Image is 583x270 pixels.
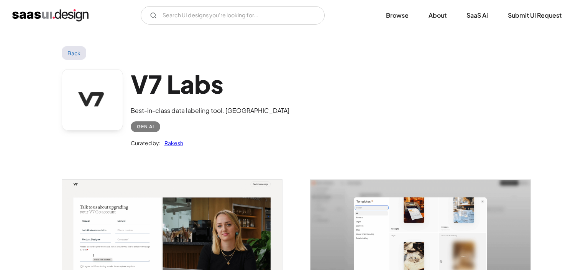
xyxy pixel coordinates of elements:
h1: V7 Labs [131,69,289,99]
form: Email Form [141,6,325,25]
a: Browse [377,7,418,24]
a: SaaS Ai [457,7,497,24]
a: Rakesh [161,138,183,147]
a: Back [62,46,87,60]
a: Submit UI Request [499,7,571,24]
div: Gen AI [137,122,154,131]
input: Search UI designs you're looking for... [141,6,325,25]
div: Curated by: [131,138,161,147]
a: home [12,9,89,22]
div: Best-in-class data labeling tool. [GEOGRAPHIC_DATA] [131,106,289,115]
a: About [419,7,456,24]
